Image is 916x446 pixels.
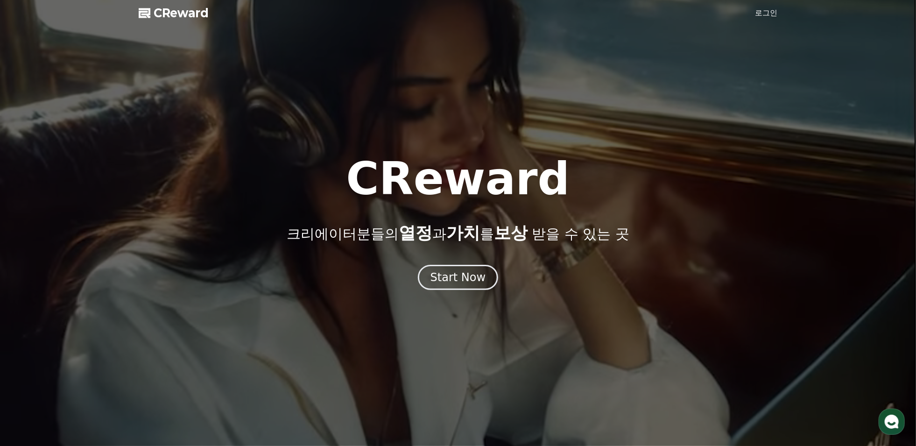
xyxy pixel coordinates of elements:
span: 열정 [399,223,432,242]
a: 로그인 [755,7,777,19]
a: 홈 [3,296,62,319]
span: 보상 [494,223,528,242]
span: 설정 [144,310,155,318]
div: Start Now [430,270,486,285]
span: CReward [154,6,209,21]
span: 홈 [29,310,35,318]
span: 가치 [446,223,480,242]
a: Start Now [418,274,499,283]
p: 크리에이터분들의 과 를 받을 수 있는 곳 [287,224,629,242]
a: 대화 [62,296,120,319]
a: 설정 [120,296,179,319]
h1: CReward [346,156,570,201]
span: 대화 [85,311,97,318]
a: CReward [139,6,209,21]
button: Start Now [418,265,499,290]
